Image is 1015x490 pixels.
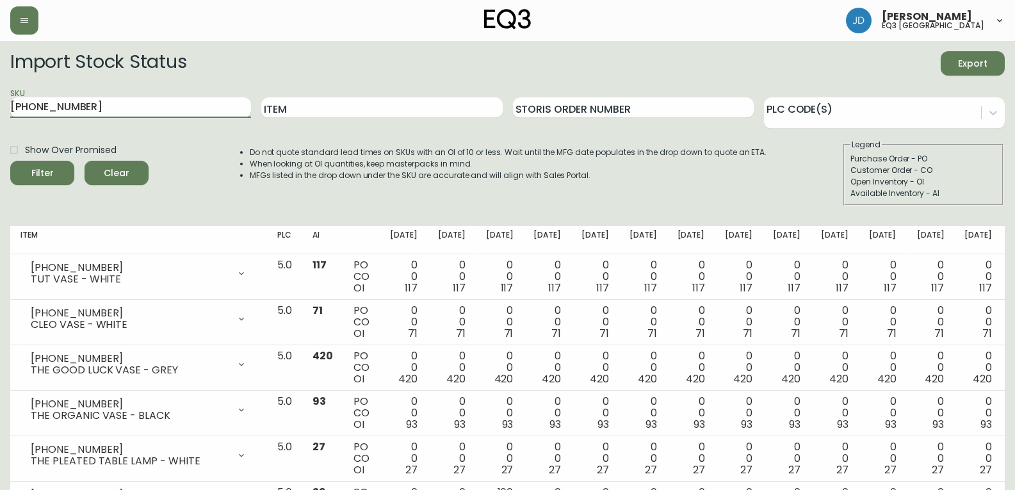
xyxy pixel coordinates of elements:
[31,398,229,410] div: [PHONE_NUMBER]
[353,326,364,341] span: OI
[788,462,800,477] span: 27
[31,274,229,285] div: TUT VASE - WHITE
[932,417,944,432] span: 93
[925,372,944,386] span: 420
[590,372,609,386] span: 420
[20,259,257,288] div: [PHONE_NUMBER]TUT VASE - WHITE
[821,441,849,476] div: 0 0
[951,56,995,72] span: Export
[869,396,897,430] div: 0 0
[20,305,257,333] div: [PHONE_NUMBER]CLEO VASE - WHITE
[31,307,229,319] div: [PHONE_NUMBER]
[885,417,897,432] span: 93
[964,259,992,294] div: 0 0
[581,441,609,476] div: 0 0
[917,441,945,476] div: 0 0
[973,372,992,386] span: 420
[353,305,369,339] div: PO CO
[629,350,657,385] div: 0 0
[405,462,418,477] span: 27
[773,350,800,385] div: 0 0
[850,188,996,199] div: Available Inventory - AI
[250,147,767,158] li: Do not quote standard lead times on SKUs with an OI of 10 or less. Wait until the MFG date popula...
[390,259,418,294] div: 0 0
[31,455,229,467] div: THE PLEATED TABLE LAMP - WHITE
[31,319,229,331] div: CLEO VASE - WHITE
[408,326,418,341] span: 71
[773,259,800,294] div: 0 0
[882,22,984,29] h5: eq3 [GEOGRAPHIC_DATA]
[791,326,800,341] span: 71
[581,350,609,385] div: 0 0
[380,226,428,254] th: [DATE]
[353,372,364,386] span: OI
[678,441,705,476] div: 0 0
[10,51,186,76] h2: Import Stock Status
[581,259,609,294] div: 0 0
[581,396,609,430] div: 0 0
[267,254,302,300] td: 5.0
[453,462,466,477] span: 27
[741,417,752,432] span: 93
[725,396,752,430] div: 0 0
[686,372,705,386] span: 420
[438,350,466,385] div: 0 0
[438,441,466,476] div: 0 0
[850,176,996,188] div: Open Inventory - OI
[694,417,705,432] span: 93
[353,417,364,432] span: OI
[695,326,705,341] span: 71
[644,281,657,295] span: 117
[31,353,229,364] div: [PHONE_NUMBER]
[678,305,705,339] div: 0 0
[504,326,514,341] span: 71
[597,462,609,477] span: 27
[869,441,897,476] div: 0 0
[917,305,945,339] div: 0 0
[763,226,811,254] th: [DATE]
[884,281,897,295] span: 117
[678,396,705,430] div: 0 0
[484,9,532,29] img: logo
[250,170,767,181] li: MFGs listed in the drop down under the SKU are accurate and will align with Sales Portal.
[10,161,74,185] button: Filter
[31,262,229,274] div: [PHONE_NUMBER]
[533,350,561,385] div: 0 0
[267,436,302,482] td: 5.0
[821,259,849,294] div: 0 0
[486,350,514,385] div: 0 0
[353,350,369,385] div: PO CO
[313,257,327,272] span: 117
[31,444,229,455] div: [PHONE_NUMBER]
[740,281,752,295] span: 117
[964,350,992,385] div: 0 0
[941,51,1005,76] button: Export
[31,410,229,421] div: THE ORGANIC VASE - BLACK
[533,441,561,476] div: 0 0
[533,259,561,294] div: 0 0
[25,143,117,157] span: Show Over Promised
[964,305,992,339] div: 0 0
[486,305,514,339] div: 0 0
[596,281,609,295] span: 117
[353,462,364,477] span: OI
[302,226,343,254] th: AI
[390,396,418,430] div: 0 0
[313,348,333,363] span: 420
[850,165,996,176] div: Customer Order - CO
[629,441,657,476] div: 0 0
[250,158,767,170] li: When looking at OI quantities, keep masterpacks in mind.
[846,8,872,33] img: 7c567ac048721f22e158fd313f7f0981
[645,462,657,477] span: 27
[501,462,514,477] span: 27
[549,417,561,432] span: 93
[581,305,609,339] div: 0 0
[597,417,609,432] span: 93
[454,417,466,432] span: 93
[646,417,657,432] span: 93
[725,305,752,339] div: 0 0
[980,417,992,432] span: 93
[980,462,992,477] span: 27
[353,259,369,294] div: PO CO
[486,396,514,430] div: 0 0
